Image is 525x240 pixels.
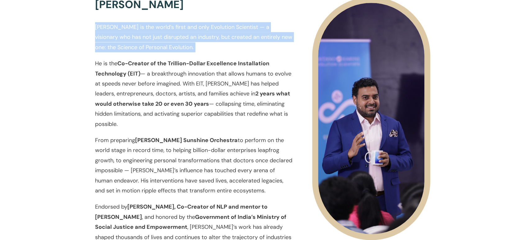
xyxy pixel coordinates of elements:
p: [PERSON_NAME] is the world’s first and only Evolution Scientist — a visionary who has not just di... [95,22,293,58]
strong: Co-Creator of the Trillion-Dollar Excellence Installation Technology (EIT) [95,60,269,77]
strong: 2 years what would otherwise take 20 or even 30 years [95,90,290,107]
p: He is the — a breakthrough innovation that allows humans to evolve at speeds never before imagine... [95,58,293,135]
strong: [PERSON_NAME], Co-Creator of NLP and mentor to [PERSON_NAME] [95,203,267,220]
strong: [PERSON_NAME] Sunshine Orchestra [135,136,238,144]
p: From preparing to perform on the world stage in record time, to helping billion-dollar enterprise... [95,135,293,202]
